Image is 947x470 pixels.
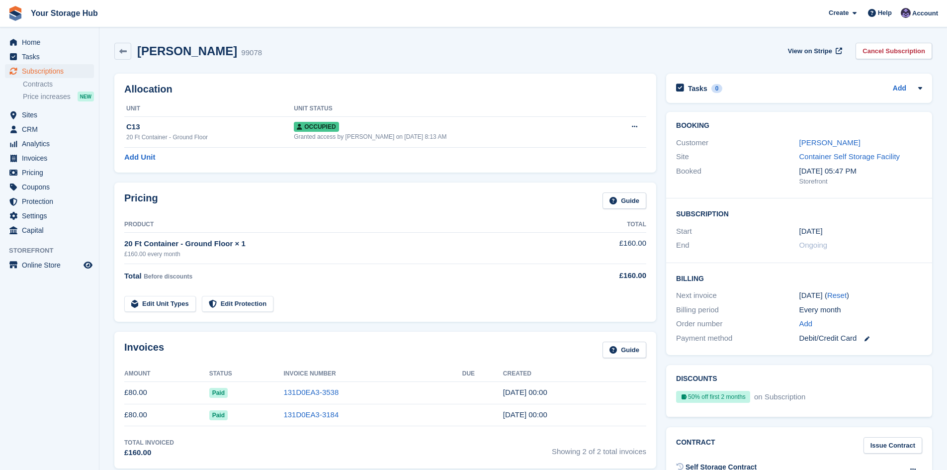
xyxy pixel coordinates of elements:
a: 131D0EA3-3184 [283,410,339,419]
h2: Invoices [124,342,164,358]
a: menu [5,258,94,272]
div: Granted access by [PERSON_NAME] on [DATE] 8:13 AM [294,132,604,141]
a: menu [5,122,94,136]
div: Customer [676,137,799,149]
div: [DATE] 05:47 PM [799,166,922,177]
th: Invoice Number [283,366,462,382]
div: 99078 [241,47,262,59]
th: Product [124,217,566,233]
a: [PERSON_NAME] [799,138,861,147]
a: menu [5,35,94,49]
span: Settings [22,209,82,223]
div: Order number [676,318,799,330]
a: menu [5,108,94,122]
h2: [PERSON_NAME] [137,44,237,58]
span: Ongoing [799,241,828,249]
div: £160.00 [566,270,646,282]
div: Start [676,226,799,237]
a: Contracts [23,80,94,89]
h2: Pricing [124,192,158,209]
span: Capital [22,223,82,237]
div: Booked [676,166,799,187]
a: Add [893,83,906,94]
div: Next invoice [676,290,799,301]
div: [DATE] ( ) [799,290,922,301]
span: Home [22,35,82,49]
a: Preview store [82,259,94,271]
a: Your Storage Hub [27,5,102,21]
div: Billing period [676,304,799,316]
span: Pricing [22,166,82,180]
time: 2025-07-30 23:00:20 UTC [503,410,547,419]
span: Sites [22,108,82,122]
div: 50% off first 2 months [676,391,750,403]
a: menu [5,180,94,194]
span: Invoices [22,151,82,165]
a: View on Stripe [784,43,844,59]
span: Subscriptions [22,64,82,78]
div: Site [676,151,799,163]
div: 0 [711,84,723,93]
a: Guide [603,342,646,358]
img: Liam Beddard [901,8,911,18]
div: Every month [799,304,922,316]
th: Due [462,366,503,382]
a: Price increases NEW [23,91,94,102]
span: Paid [209,388,228,398]
a: Add [799,318,813,330]
div: 20 Ft Container - Ground Floor [126,133,294,142]
span: Analytics [22,137,82,151]
span: Tasks [22,50,82,64]
time: 2025-07-30 23:00:00 UTC [799,226,823,237]
a: Reset [827,291,847,299]
a: 131D0EA3-3538 [283,388,339,396]
td: £80.00 [124,381,209,404]
span: Help [878,8,892,18]
span: View on Stripe [788,46,832,56]
a: menu [5,137,94,151]
div: NEW [78,92,94,101]
span: Create [829,8,849,18]
span: Protection [22,194,82,208]
h2: Subscription [676,208,922,218]
a: Cancel Subscription [856,43,932,59]
td: £160.00 [566,232,646,264]
a: menu [5,194,94,208]
td: £80.00 [124,404,209,426]
h2: Tasks [688,84,707,93]
div: Total Invoiced [124,438,174,447]
th: Created [503,366,646,382]
a: Edit Protection [202,296,273,312]
th: Unit [124,101,294,117]
a: Issue Contract [863,437,922,454]
h2: Allocation [124,84,646,95]
a: Container Self Storage Facility [799,152,900,161]
h2: Booking [676,122,922,130]
a: menu [5,151,94,165]
span: on Subscription [752,392,805,401]
span: Occupied [294,122,339,132]
div: Storefront [799,177,922,187]
a: Add Unit [124,152,155,163]
a: Guide [603,192,646,209]
a: menu [5,50,94,64]
div: C13 [126,121,294,133]
span: Total [124,272,142,280]
th: Status [209,366,284,382]
h2: Contract [676,437,715,454]
span: Paid [209,410,228,420]
a: menu [5,209,94,223]
span: Storefront [9,246,99,256]
a: menu [5,166,94,180]
a: menu [5,64,94,78]
th: Amount [124,366,209,382]
th: Total [566,217,646,233]
h2: Billing [676,273,922,283]
th: Unit Status [294,101,604,117]
span: Coupons [22,180,82,194]
h2: Discounts [676,375,922,383]
div: End [676,240,799,251]
span: Showing 2 of 2 total invoices [552,438,646,459]
time: 2025-08-30 23:00:28 UTC [503,388,547,396]
div: Debit/Credit Card [799,333,922,344]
